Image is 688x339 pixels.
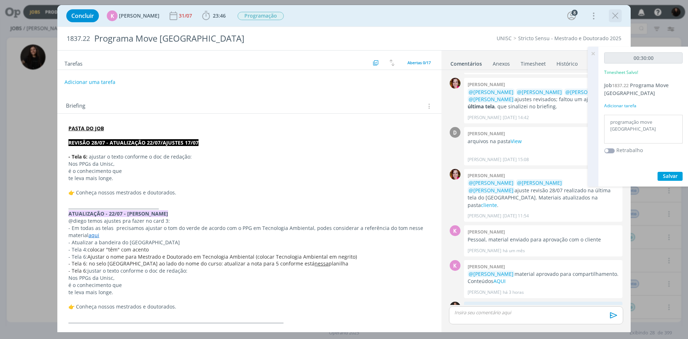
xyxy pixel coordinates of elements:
[663,173,678,179] span: Salvar
[407,60,431,65] span: Abertas 0/17
[469,187,513,194] span: @[PERSON_NAME]
[71,13,94,19] span: Concluir
[68,303,430,310] p: 👉 Conheça nossos mestrados e doutorados.
[468,138,619,145] p: arquivos na pasta
[517,89,562,95] span: @[PERSON_NAME]
[91,30,387,47] div: Programa Move [GEOGRAPHIC_DATA]
[68,175,430,182] p: te leva mais longe.
[493,278,506,284] a: AQUI
[68,225,430,239] p: - Em todas as telas precisamos ajustar o tom do verde de acordo com o PPG em Tecnologia Ambiental...
[556,57,578,67] a: Histórico
[604,82,669,96] span: Programa Move [GEOGRAPHIC_DATA]
[468,229,505,235] b: [PERSON_NAME]
[68,189,430,196] p: 👉 Conheça nossos mestrados e doutorados.
[450,57,482,67] a: Comentários
[520,57,546,67] a: Timesheet
[468,305,619,320] p: Conteúdos publicados e os outros dois programados para terça e quarta!
[450,302,460,312] img: S
[68,253,430,260] p: - Tela 6:
[68,274,430,282] p: Nos PPGs da Unisc,
[469,270,513,277] span: @[PERSON_NAME]
[503,156,529,163] span: [DATE] 15:08
[468,270,619,285] p: material aprovado para compartilhamento. Conteúdos
[68,289,430,296] p: te leva mais longe.
[390,60,395,66] img: arrow-down-up.svg
[604,69,638,76] p: Timesheet Salvo!
[616,146,643,154] label: Retrabalho
[329,260,348,267] span: planilha
[68,203,430,210] p: __________________________________________
[612,82,629,89] span: 1837.22
[469,179,513,186] span: @[PERSON_NAME]
[481,202,497,208] a: cliente
[469,305,488,312] span: @Todos
[179,13,193,18] div: 31/07
[68,160,430,168] p: Nos PPGs da Unisc,
[89,232,99,239] a: aqui
[64,58,82,67] span: Tarefas
[57,5,631,332] div: dialog
[68,239,430,246] p: - Atualizar a bandeira do [GEOGRAPHIC_DATA]
[566,10,577,22] button: 8
[572,10,578,16] div: 8
[450,78,460,89] img: B
[468,289,501,296] p: [PERSON_NAME]
[68,317,430,324] p: ____________________________________________________________________________________________________
[517,179,562,186] span: @[PERSON_NAME]
[67,35,90,43] span: 1837.22
[468,172,505,179] b: [PERSON_NAME]
[497,35,512,42] a: UNISC
[450,127,460,138] div: D
[468,114,501,121] p: [PERSON_NAME]
[315,260,329,267] a: nessa
[468,130,505,137] b: [PERSON_NAME]
[87,246,149,253] span: colocar "têm" com acento
[518,35,621,42] a: Stricto Sensu - Mestrado e Doutorado 2025
[87,253,357,260] span: Ajustar o nome para Mestrado e Doutorado em Tecnologia Ambiental (colocar Tecnologia Ambiental em...
[469,96,513,103] span: @[PERSON_NAME]
[468,179,619,209] p: ajuste revisão 28/07 realizado na última tela do [GEOGRAPHIC_DATA]. Materiais atualizados na pasta .
[503,289,524,296] span: há 3 horas
[68,125,104,132] a: PASTA DO JOB
[468,236,619,243] p: Pessoal, material enviado para aprovação com o cliente
[68,246,430,253] p: - Tela 4:
[66,102,85,111] span: Briefing
[468,213,501,219] p: [PERSON_NAME]
[503,213,529,219] span: [DATE] 11:54
[107,10,118,21] div: K
[450,169,460,180] img: B
[468,81,505,88] b: [PERSON_NAME]
[468,156,501,163] p: [PERSON_NAME]
[469,89,513,95] span: @[PERSON_NAME]
[493,60,510,67] div: Anexos
[450,225,460,236] div: K
[604,103,683,109] div: Adicionar tarefa
[107,10,159,21] button: K[PERSON_NAME]
[213,12,226,19] span: 23:46
[604,82,669,96] a: Job1837.22Programa Move [GEOGRAPHIC_DATA]
[237,11,284,20] button: Programação
[238,12,284,20] span: Programação
[68,267,87,274] span: - Tela 6:
[468,263,505,270] b: [PERSON_NAME]
[658,172,683,181] button: Salvar
[68,282,430,289] p: é o conhecimento que
[511,138,522,145] a: View
[503,114,529,121] span: [DATE] 14:42
[68,153,87,160] strong: - Tela 6:
[68,210,168,217] strong: ATUALIZAÇÃO - 22/07 - [PERSON_NAME]
[565,89,610,95] span: @[PERSON_NAME]
[450,260,460,271] div: K
[68,168,430,175] p: é o conhecimento que
[68,267,430,274] p: justar o texto conforme o doc de redação:
[68,260,315,267] span: - Tela 6: no selo [GEOGRAPHIC_DATA] ao lado do nome do curso: atualizar a nota para 5 conforme está
[68,217,430,225] p: @diego temos ajustes pra fazer no card 3:
[468,248,501,254] p: [PERSON_NAME]
[68,139,199,146] strong: REVISÃO 28/07 - ATUALIZAÇÃO 22/07/AJUSTES 17/07
[503,248,525,254] span: há um mês
[468,96,605,110] strong: na última tela
[468,89,619,110] p: ajustes revisados; faltou um ajuste , que sinalizei no briefing.
[64,76,116,89] button: Adicionar uma tarefa
[68,153,430,160] p: ajustar o texto conforme o doc de redação:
